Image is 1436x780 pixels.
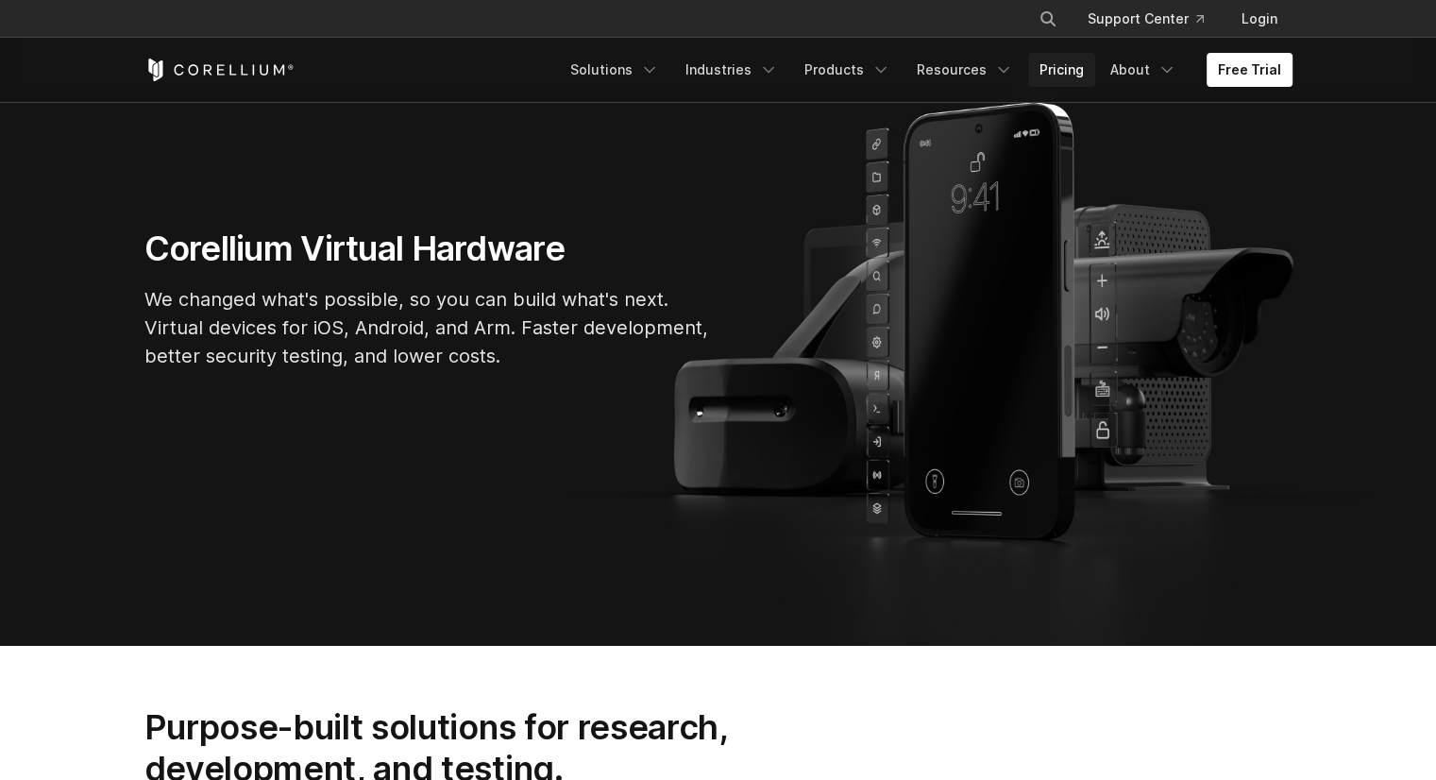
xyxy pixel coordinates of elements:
a: Free Trial [1207,53,1292,87]
a: Corellium Home [144,59,295,81]
a: About [1099,53,1188,87]
button: Search [1031,2,1065,36]
a: Support Center [1073,2,1219,36]
a: Login [1226,2,1292,36]
a: Solutions [559,53,670,87]
h1: Corellium Virtual Hardware [144,228,711,270]
div: Navigation Menu [559,53,1292,87]
a: Products [793,53,902,87]
a: Resources [905,53,1024,87]
p: We changed what's possible, so you can build what's next. Virtual devices for iOS, Android, and A... [144,285,711,370]
div: Navigation Menu [1016,2,1292,36]
a: Industries [674,53,789,87]
a: Pricing [1028,53,1095,87]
